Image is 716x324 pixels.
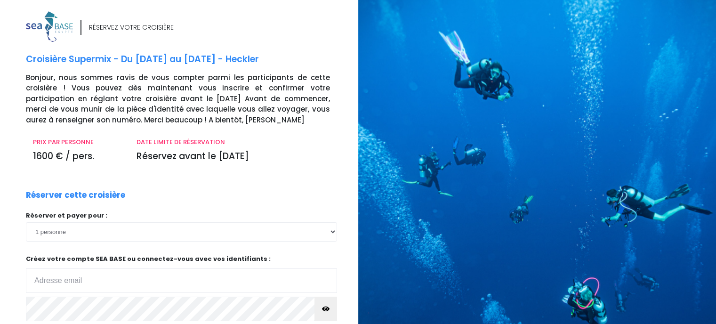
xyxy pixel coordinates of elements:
[89,23,174,32] div: RÉSERVEZ VOTRE CROISIÈRE
[26,53,351,66] p: Croisière Supermix - Du [DATE] au [DATE] - Heckler
[26,189,125,202] p: Réserver cette croisière
[33,138,122,147] p: PRIX PAR PERSONNE
[26,211,337,220] p: Réserver et payer pour :
[33,150,122,163] p: 1600 € / pers.
[26,73,351,126] p: Bonjour, nous sommes ravis de vous compter parmi les participants de cette croisière ! Vous pouve...
[26,254,337,293] p: Créez votre compte SEA BASE ou connectez-vous avec vos identifiants :
[137,138,330,147] p: DATE LIMITE DE RÉSERVATION
[26,268,337,293] input: Adresse email
[26,11,73,42] img: logo_color1.png
[137,150,330,163] p: Réservez avant le [DATE]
